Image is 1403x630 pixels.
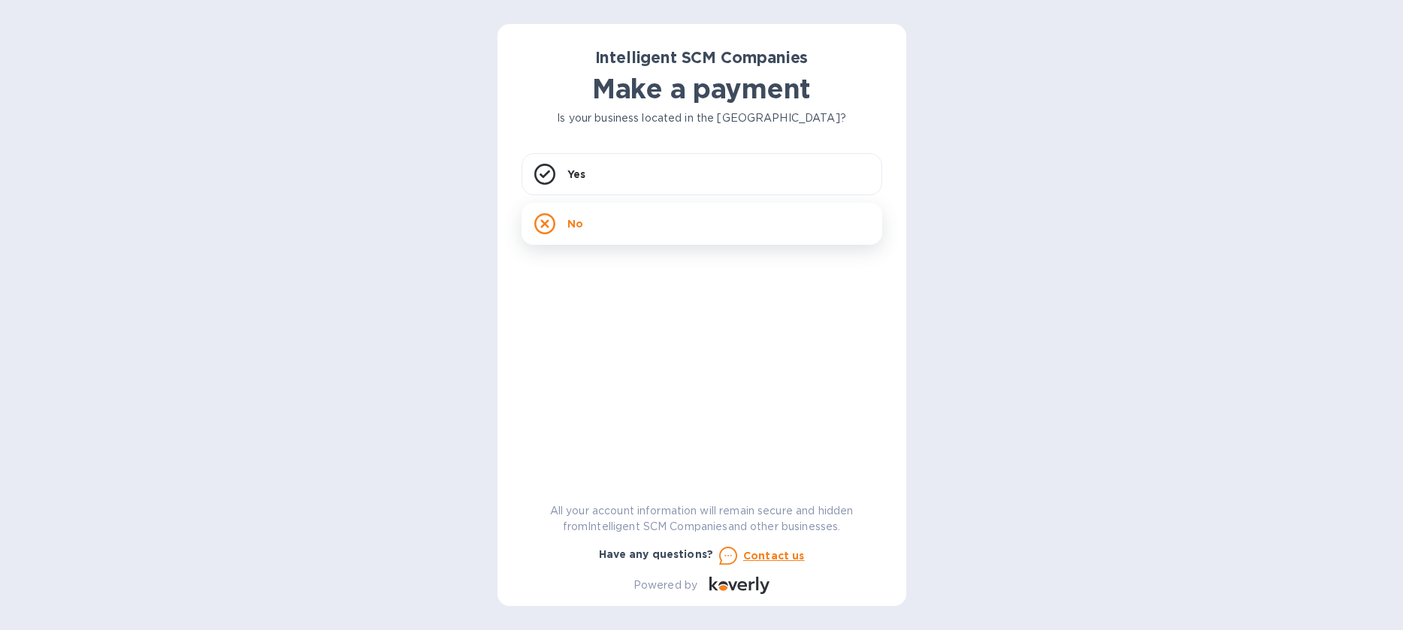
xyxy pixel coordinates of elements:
[595,48,809,67] b: Intelligent SCM Companies
[567,167,585,182] p: Yes
[522,110,882,126] p: Is your business located in the [GEOGRAPHIC_DATA]?
[743,550,805,562] u: Contact us
[522,503,882,535] p: All your account information will remain secure and hidden from Intelligent SCM Companies and oth...
[567,216,583,231] p: No
[522,73,882,104] h1: Make a payment
[599,548,714,560] b: Have any questions?
[633,577,697,593] p: Powered by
